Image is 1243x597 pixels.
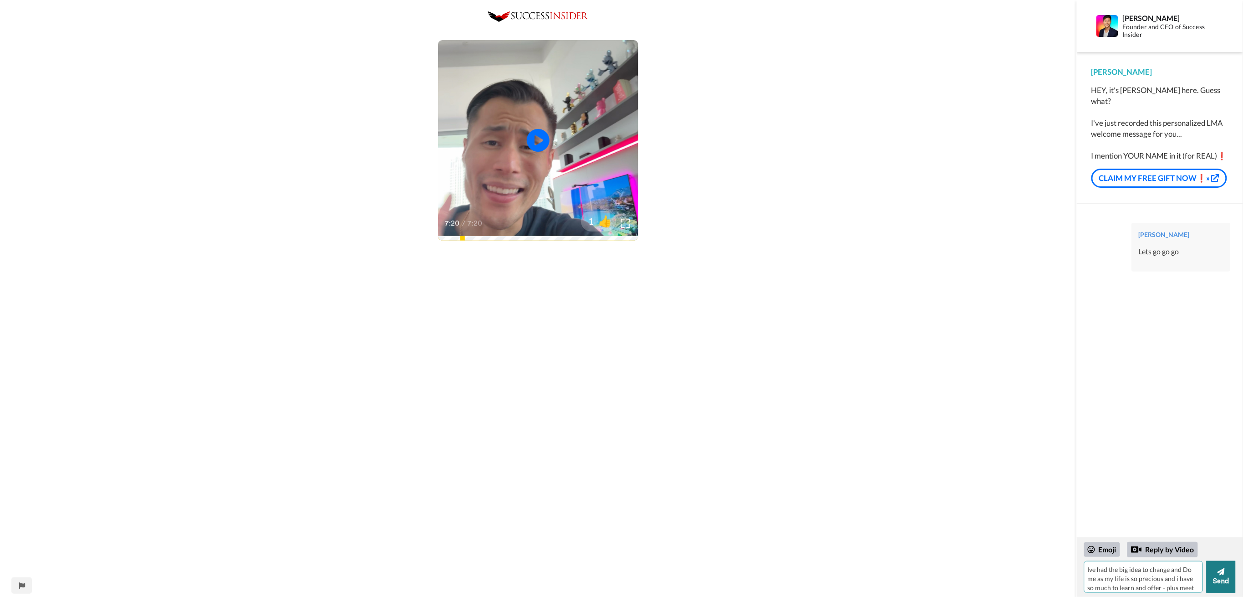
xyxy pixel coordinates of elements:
div: Lets go go go [1139,247,1223,257]
div: Reply by Video [1131,544,1142,555]
span: 7:20 [467,218,483,229]
img: Profile Image [1096,15,1118,37]
div: Founder and CEO of Success Insider [1123,23,1219,39]
div: Reply by Video [1127,542,1198,557]
span: 7:20 [444,218,460,229]
textarea: Ive had the big idea to change and Do me as my life is so precious and i have so much to learn an... [1084,561,1203,593]
span: 1 [581,215,594,227]
div: HEY, it's [PERSON_NAME] here. Guess what? I've just recorded this personalized LMA welcome messag... [1091,85,1229,161]
button: Send [1207,561,1236,593]
div: [PERSON_NAME] [1123,14,1219,22]
div: [PERSON_NAME] [1139,230,1223,239]
a: CLAIM MY FREE GIFT NOW❗» [1091,169,1227,188]
div: [PERSON_NAME] [1091,67,1229,77]
div: Emoji [1084,542,1120,557]
span: / [462,218,465,229]
span: 👍 [594,214,616,228]
img: 0c8b3de2-5a68-4eb7-92e8-72f868773395 [488,11,588,22]
button: 1👍 [581,211,616,232]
